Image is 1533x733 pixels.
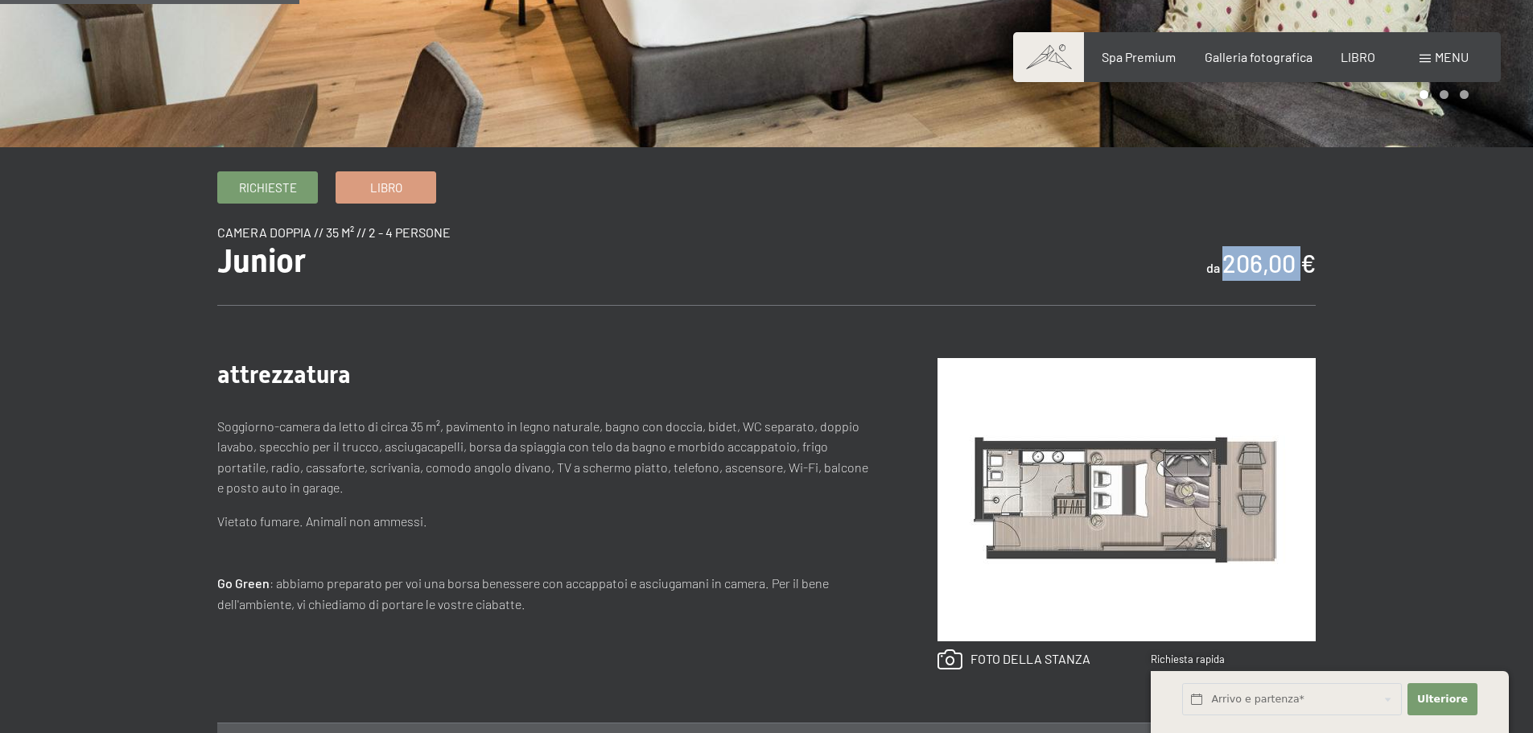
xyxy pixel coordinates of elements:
[1341,49,1375,64] a: LIBRO
[1151,653,1225,665] font: Richiesta rapida
[217,418,868,496] font: Soggiorno-camera da letto di circa 35 m², pavimento in legno naturale, bagno con doccia, bidet, W...
[217,224,451,240] font: Camera doppia // 35 m² // 2 - 4 persone
[1206,260,1220,275] font: da
[938,358,1316,641] img: Junior
[217,575,829,612] font: : abbiamo preparato per voi una borsa benessere con accappatoi e asciugamani in camera. Per il be...
[239,180,297,195] font: Richieste
[217,242,306,280] font: Junior
[218,172,317,203] a: Richieste
[1102,49,1176,64] a: Spa Premium
[1205,49,1313,64] a: Galleria fotografica
[217,575,270,591] font: Go Green
[1435,49,1469,64] font: menu
[370,180,402,195] font: Libro
[217,360,351,389] font: attrezzatura
[1222,249,1316,278] font: 206,00 €
[1417,693,1468,705] font: Ulteriore
[217,513,427,529] font: Vietato fumare. Animali non ammessi.
[1407,683,1477,716] button: Ulteriore
[336,172,435,203] a: Libro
